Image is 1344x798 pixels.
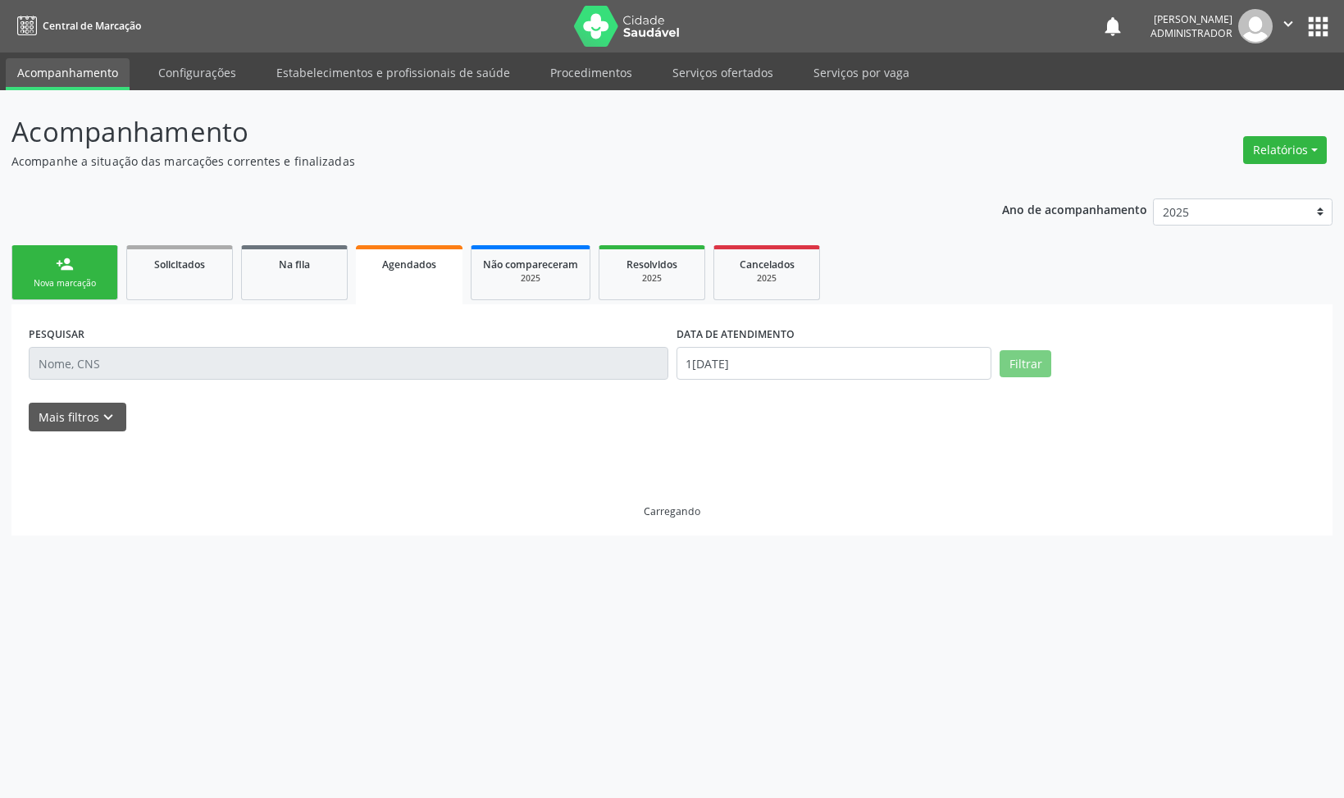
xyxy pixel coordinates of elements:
[56,255,74,273] div: person_add
[1238,9,1273,43] img: img
[11,153,936,170] p: Acompanhe a situação das marcações correntes e finalizadas
[29,403,126,431] button: Mais filtroskeyboard_arrow_down
[1150,12,1232,26] div: [PERSON_NAME]
[43,19,141,33] span: Central de Marcação
[265,58,522,87] a: Estabelecimentos e profissionais de saúde
[382,258,436,271] span: Agendados
[677,321,795,347] label: DATA DE ATENDIMENTO
[483,272,578,285] div: 2025
[1002,198,1147,219] p: Ano de acompanhamento
[626,258,677,271] span: Resolvidos
[483,258,578,271] span: Não compareceram
[147,58,248,87] a: Configurações
[29,347,668,380] input: Nome, CNS
[661,58,785,87] a: Serviços ofertados
[11,112,936,153] p: Acompanhamento
[279,258,310,271] span: Na fila
[1150,26,1232,40] span: Administrador
[1273,9,1304,43] button: 
[611,272,693,285] div: 2025
[677,347,992,380] input: Selecione um intervalo
[1279,15,1297,33] i: 
[24,277,106,290] div: Nova marcação
[1243,136,1327,164] button: Relatórios
[802,58,921,87] a: Serviços por vaga
[11,12,141,39] a: Central de Marcação
[29,321,84,347] label: PESQUISAR
[154,258,205,271] span: Solicitados
[539,58,644,87] a: Procedimentos
[99,408,117,426] i: keyboard_arrow_down
[726,272,808,285] div: 2025
[1304,12,1333,41] button: apps
[740,258,795,271] span: Cancelados
[644,504,700,518] div: Carregando
[1101,15,1124,38] button: notifications
[1000,350,1051,378] button: Filtrar
[6,58,130,90] a: Acompanhamento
